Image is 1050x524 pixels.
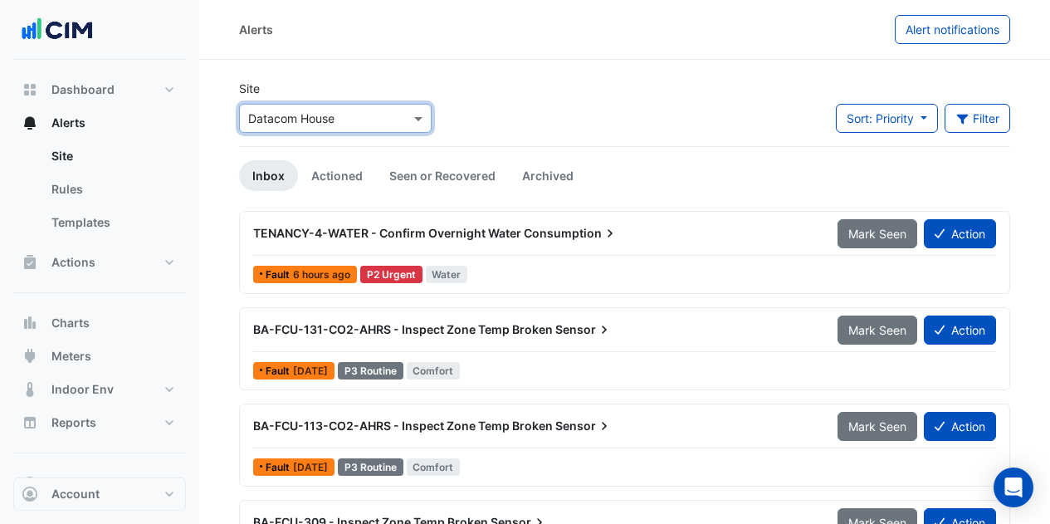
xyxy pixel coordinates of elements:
app-icon: Site Manager [22,475,38,492]
app-icon: Dashboard [22,81,38,98]
span: Site Manager [51,475,126,492]
a: Inbox [239,160,298,191]
span: Actions [51,254,95,271]
span: Fault [266,463,293,473]
span: Reports [51,414,96,431]
span: Meters [51,348,91,365]
div: P3 Routine [338,362,403,380]
button: Indoor Env [13,373,186,406]
app-icon: Meters [22,348,38,365]
button: Filter [945,104,1011,133]
button: Sort: Priority [836,104,938,133]
span: Mark Seen [848,419,906,433]
button: Meters [13,340,186,373]
span: Charts [51,315,90,331]
app-icon: Indoor Env [22,381,38,398]
div: Alerts [239,21,273,38]
button: Action [924,316,996,345]
button: Actions [13,246,186,279]
button: Alerts [13,106,186,140]
span: Sort: Priority [847,111,914,125]
button: Alert notifications [895,15,1010,44]
div: P3 Routine [338,458,403,476]
div: Alerts [13,140,186,246]
span: Alert notifications [906,22,999,37]
span: Water [426,266,468,283]
span: Comfort [407,362,461,380]
button: Dashboard [13,73,186,106]
span: Sensor [555,321,613,338]
span: TENANCY-4-WATER - Confirm Overnight Water [253,226,521,240]
span: Comfort [407,458,461,476]
span: Dashboard [51,81,115,98]
button: Account [13,477,186,511]
span: Mark Seen [848,323,906,337]
button: Mark Seen [838,316,917,345]
span: Fault [266,366,293,376]
a: Site [38,140,186,173]
label: Site [239,80,260,97]
button: Action [924,412,996,441]
a: Templates [38,206,186,239]
img: Company Logo [20,13,95,47]
app-icon: Alerts [22,115,38,131]
span: Wed 15-Oct-2025 02:45 AEDT [293,268,350,281]
span: Alerts [51,115,85,131]
a: Rules [38,173,186,206]
button: Site Manager [13,467,186,500]
a: Actioned [298,160,376,191]
span: BA-FCU-113-CO2-AHRS - Inspect Zone Temp Broken [253,419,553,433]
span: Indoor Env [51,381,114,398]
div: P2 Urgent [360,266,422,283]
span: Account [51,486,100,502]
button: Action [924,219,996,248]
a: Seen or Recovered [376,160,509,191]
div: Open Intercom Messenger [994,468,1033,507]
button: Mark Seen [838,412,917,441]
span: Fault [266,270,293,280]
app-icon: Actions [22,254,38,271]
button: Reports [13,406,186,439]
a: Archived [509,160,587,191]
span: Fri 12-Sep-2025 08:15 AEST [293,461,328,473]
button: Mark Seen [838,219,917,248]
span: Sensor [555,418,613,434]
button: Charts [13,306,186,340]
span: Consumption [524,225,618,242]
span: Sat 13-Sep-2025 04:30 AEST [293,365,328,377]
app-icon: Charts [22,315,38,331]
span: BA-FCU-131-CO2-AHRS - Inspect Zone Temp Broken [253,322,553,336]
span: Mark Seen [848,227,906,241]
app-icon: Reports [22,414,38,431]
